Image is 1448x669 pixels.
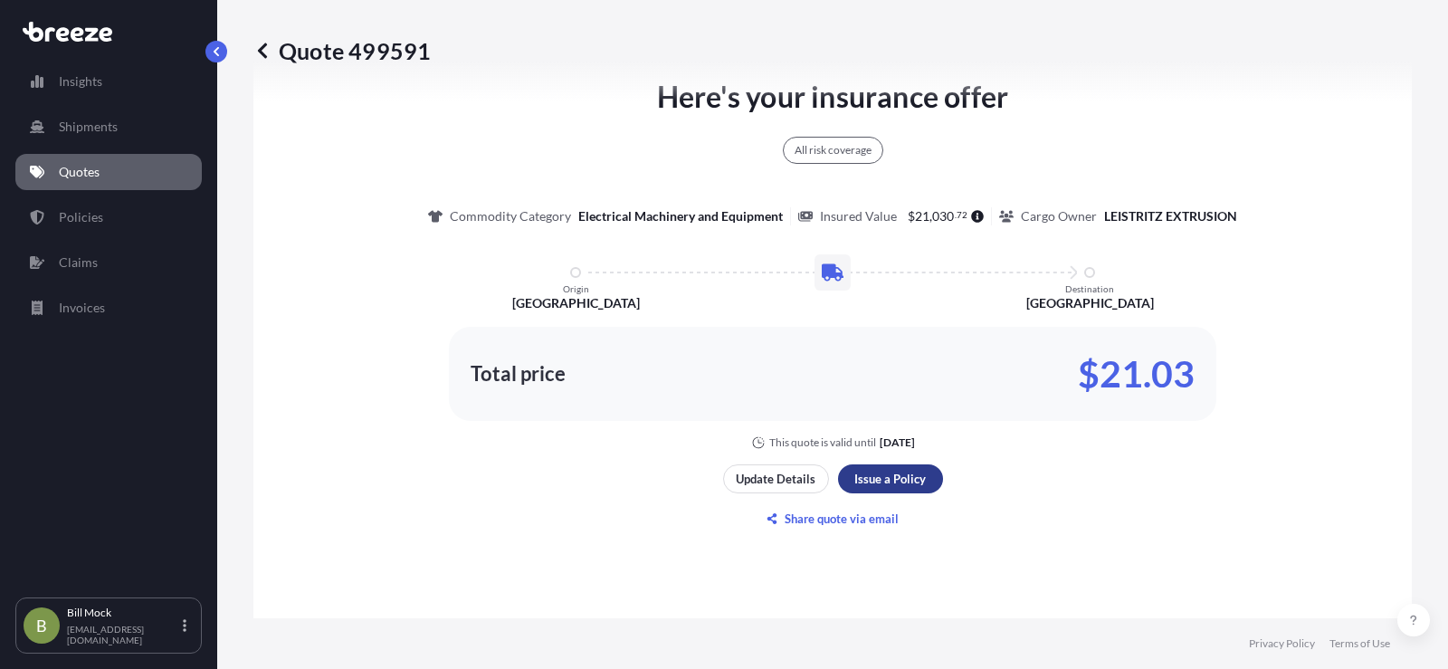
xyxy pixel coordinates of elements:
span: B [36,616,47,635]
p: Insights [59,72,102,91]
p: LEISTRITZ EXTRUSION [1104,207,1237,225]
div: All risk coverage [783,137,883,164]
p: [EMAIL_ADDRESS][DOMAIN_NAME] [67,624,179,645]
a: Invoices [15,290,202,326]
button: Update Details [723,464,829,493]
a: Policies [15,199,202,235]
p: Origin [563,283,589,294]
p: Issue a Policy [854,470,926,488]
span: $ [908,210,915,223]
p: [DATE] [880,435,915,450]
span: 21 [915,210,929,223]
p: Quote 499591 [253,36,431,65]
p: [GEOGRAPHIC_DATA] [512,294,640,312]
p: Share quote via email [785,510,899,528]
a: Shipments [15,109,202,145]
p: Policies [59,208,103,226]
p: Shipments [59,118,118,136]
p: Electrical Machinery and Equipment [578,207,783,225]
p: Claims [59,253,98,272]
a: Privacy Policy [1249,636,1315,651]
p: $21.03 [1078,359,1195,388]
p: Update Details [736,470,815,488]
span: 72 [957,212,967,218]
p: Destination [1065,283,1114,294]
span: , [929,210,932,223]
p: Invoices [59,299,105,317]
a: Terms of Use [1329,636,1390,651]
p: Bill Mock [67,606,179,620]
p: Cargo Owner [1021,207,1097,225]
p: Total price [471,365,566,383]
a: Quotes [15,154,202,190]
p: Quotes [59,163,100,181]
button: Share quote via email [723,504,943,533]
p: Insured Value [820,207,897,225]
p: This quote is valid until [769,435,876,450]
p: Commodity Category [450,207,571,225]
p: [GEOGRAPHIC_DATA] [1026,294,1154,312]
span: 030 [932,210,954,223]
a: Claims [15,244,202,281]
button: Issue a Policy [838,464,943,493]
span: . [955,212,957,218]
a: Insights [15,63,202,100]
